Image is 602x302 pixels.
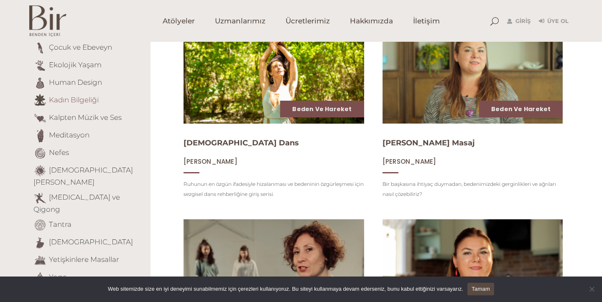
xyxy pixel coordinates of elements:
[383,179,563,199] p: Bir başkasına ihtiyaç duymadan, bedenimizdeki gerginlikleri ve ağrıları nasıl çözebiliriz?
[467,283,494,295] a: Tamam
[184,179,364,199] p: Ruhunun en özgün ifadesiyle hizalanması ve bedeninin özgürleşmesi için sezgisel dans rehberliğine...
[184,138,299,147] a: [DEMOGRAPHIC_DATA] Dans
[383,157,436,166] span: [PERSON_NAME]
[49,148,69,157] a: Nefes
[49,273,67,281] a: Yoga
[33,166,133,186] a: [DEMOGRAPHIC_DATA][PERSON_NAME]
[383,157,436,165] a: [PERSON_NAME]
[49,131,89,139] a: Meditasyon
[49,78,102,86] a: Human Design
[108,285,463,293] span: Web sitemizde size en iyi deneyimi sunabilmemiz için çerezleri kullanıyoruz. Bu siteyi kullanmaya...
[49,61,102,69] a: Ekolojik Yaşam
[587,285,596,293] span: Hayır
[49,238,133,246] a: [DEMOGRAPHIC_DATA]
[350,16,393,26] span: Hakkımızda
[491,105,551,113] a: Beden ve Hareket
[49,96,99,104] a: Kadın Bilgeliği
[49,113,122,122] a: Kalpten Müzik ve Ses
[413,16,440,26] span: İletişim
[49,220,71,228] a: Tantra
[184,157,237,166] span: [PERSON_NAME]
[215,16,265,26] span: Uzmanlarımız
[33,193,120,213] a: [MEDICAL_DATA] ve Qigong
[163,16,195,26] span: Atölyeler
[49,255,119,264] a: Yetişkinlere Masallar
[292,105,352,113] a: Beden ve Hareket
[184,157,237,165] a: [PERSON_NAME]
[383,138,475,147] a: [PERSON_NAME] Masaj
[49,43,112,51] a: Çocuk ve Ebeveyn
[507,16,531,26] a: Giriş
[286,16,330,26] span: Ücretlerimiz
[539,16,569,26] a: Üye Ol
